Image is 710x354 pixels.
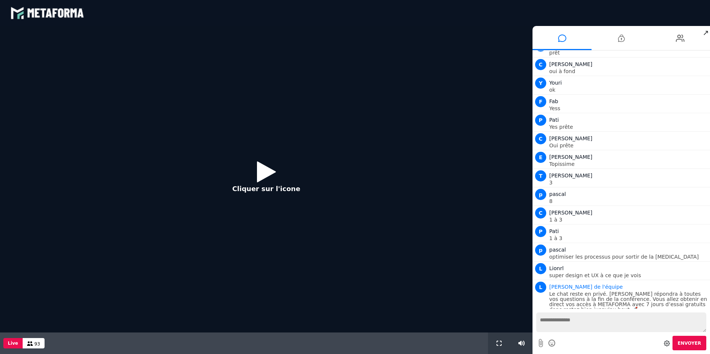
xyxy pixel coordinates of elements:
[535,207,546,219] span: C
[535,96,546,107] span: F
[549,265,564,271] span: Lionrl
[535,115,546,126] span: P
[549,254,708,259] p: optimiser les processus pour sortir de la [MEDICAL_DATA]
[549,161,708,167] p: Topissime
[672,336,706,350] button: Envoyer
[535,226,546,237] span: P
[549,199,708,204] p: 8
[549,98,558,104] span: Fab
[535,133,546,144] span: C
[549,61,592,67] span: [PERSON_NAME]
[549,173,592,178] span: [PERSON_NAME]
[549,273,708,278] p: super design et UX à ce que je vois
[701,26,710,39] span: ↗
[549,247,566,253] span: pascal
[549,117,559,123] span: Pati
[549,124,708,130] p: Yes prête
[549,291,708,312] p: Le chat reste en privé. [PERSON_NAME] répondra à toutes vos questions à la fin de la conférence. ...
[535,282,546,293] span: L
[549,236,708,241] p: 1 à 3
[549,143,708,148] p: Oui prête
[535,245,546,256] span: p
[535,263,546,274] span: L
[35,341,40,347] span: 93
[549,69,708,74] p: oui à fond
[678,341,701,346] span: Envoyer
[535,59,546,70] span: C
[232,184,300,194] p: Cliquer sur l'icone
[225,155,307,203] button: Cliquer sur l'icone
[3,338,23,348] button: Live
[549,191,566,197] span: pascal
[549,217,708,222] p: 1 à 3
[549,135,592,141] span: [PERSON_NAME]
[549,284,623,290] span: Animateur
[535,170,546,181] span: T
[535,78,546,89] span: Y
[549,80,562,86] span: Youri
[549,228,559,234] span: Pati
[535,189,546,200] span: p
[549,180,708,185] p: 3
[549,106,708,111] p: Yess
[535,152,546,163] span: E
[549,154,592,160] span: [PERSON_NAME]
[549,210,592,216] span: [PERSON_NAME]
[549,87,708,92] p: ok
[549,50,708,55] p: prêt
